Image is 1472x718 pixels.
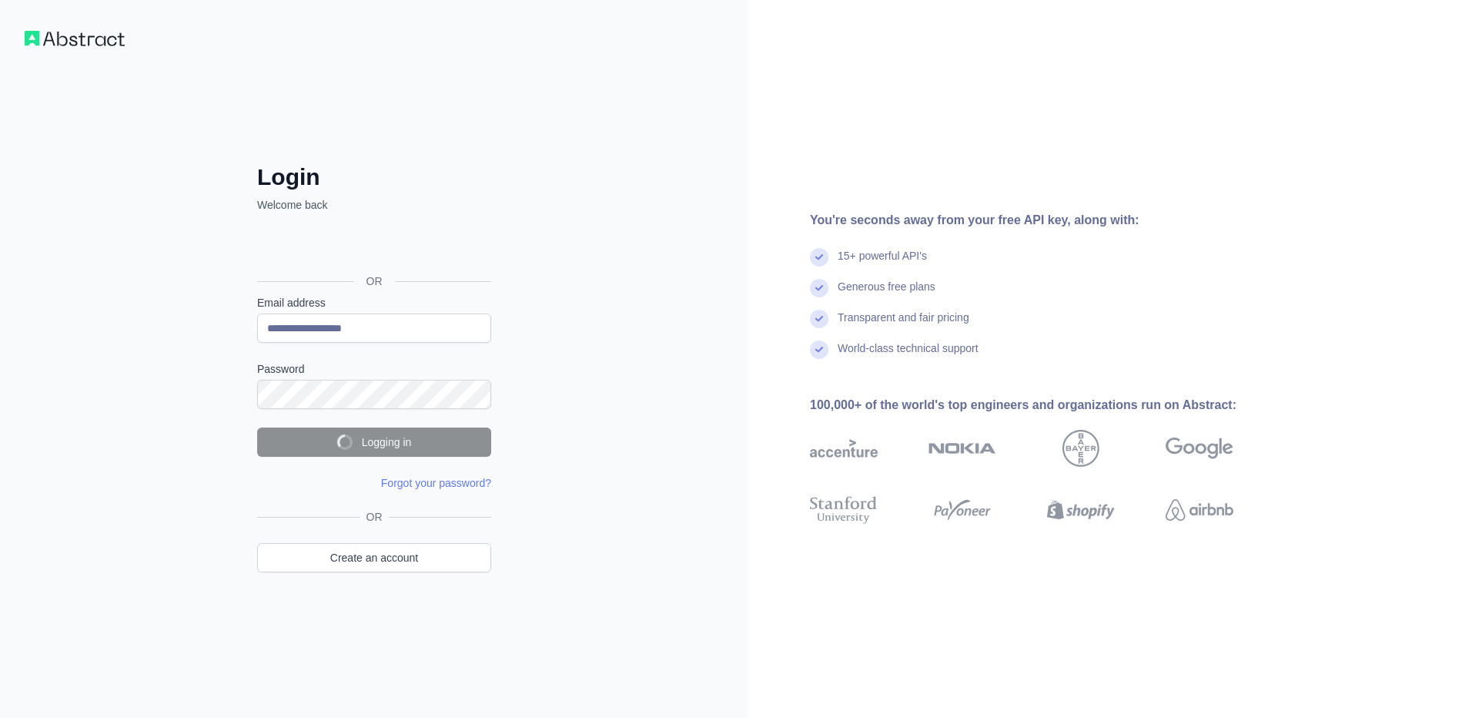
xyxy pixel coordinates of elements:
[257,361,491,377] label: Password
[928,430,996,467] img: nokia
[838,248,927,279] div: 15+ powerful API's
[257,428,491,457] button: Logging in
[257,295,491,310] label: Email address
[381,477,491,489] a: Forgot your password?
[360,509,389,525] span: OR
[928,493,996,527] img: payoneer
[257,197,491,213] p: Welcome back
[249,230,496,263] iframe: “使用 Google 账号登录”按钮
[257,543,491,572] a: Create an account
[810,211,1283,230] div: You're seconds away from your free API key, along with:
[838,279,935,310] div: Generous free plans
[810,310,828,328] img: check mark
[810,279,828,297] img: check mark
[1166,430,1233,467] img: google
[810,493,878,527] img: stanford university
[1062,430,1099,467] img: bayer
[810,396,1283,414] div: 100,000+ of the world's top engineers and organizations run on Abstract:
[1047,493,1115,527] img: shopify
[810,248,828,267] img: check mark
[257,163,491,191] h2: Login
[838,341,979,371] div: World-class technical support
[1166,493,1233,527] img: airbnb
[810,341,828,359] img: check mark
[810,430,878,467] img: accenture
[25,31,125,46] img: Workflow
[838,310,969,341] div: Transparent and fair pricing
[354,273,395,289] span: OR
